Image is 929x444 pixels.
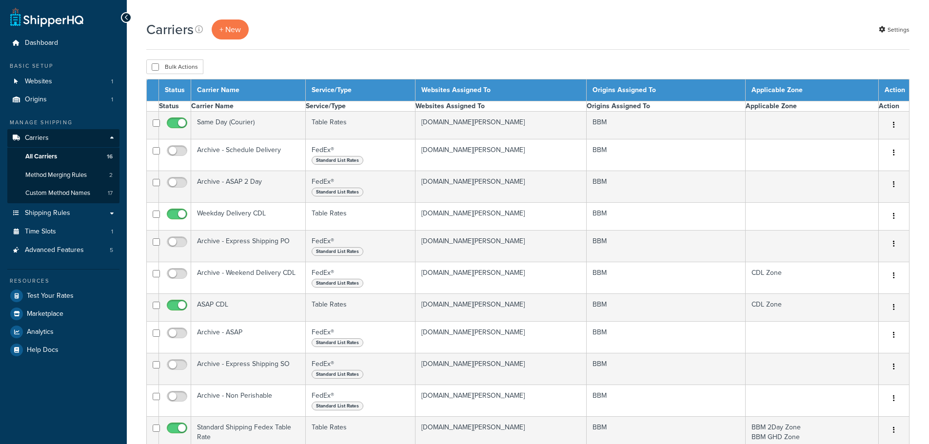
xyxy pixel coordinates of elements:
a: Shipping Rules [7,204,119,222]
a: Help Docs [7,341,119,359]
span: Standard List Rates [312,188,363,196]
td: Archive - Schedule Delivery [191,139,306,171]
td: FedEx® [306,385,415,417]
a: All Carriers 16 [7,148,119,166]
span: Websites [25,77,52,86]
td: [DOMAIN_NAME][PERSON_NAME] [415,353,587,385]
span: Standard List Rates [312,370,363,379]
td: CDL Zone [745,262,878,294]
a: Marketplace [7,305,119,323]
span: Advanced Features [25,246,84,254]
a: Origins 1 [7,91,119,109]
span: 16 [107,153,113,161]
td: [DOMAIN_NAME][PERSON_NAME] [415,112,587,139]
span: 2 [109,171,113,179]
span: Dashboard [25,39,58,47]
span: Time Slots [25,228,56,236]
span: Standard List Rates [312,279,363,288]
span: Origins [25,96,47,104]
td: FedEx® [306,322,415,353]
td: Weekday Delivery CDL [191,203,306,231]
a: Time Slots 1 [7,223,119,241]
button: Bulk Actions [146,59,203,74]
a: Settings [879,23,909,37]
th: Action [879,101,909,112]
span: 1 [111,77,113,86]
td: FedEx® [306,231,415,262]
span: Standard List Rates [312,338,363,347]
li: Time Slots [7,223,119,241]
td: Table Rates [306,203,415,231]
td: BBM [587,322,746,353]
span: Help Docs [27,346,59,354]
a: Test Your Rates [7,287,119,305]
span: Custom Method Names [25,189,90,197]
td: [DOMAIN_NAME][PERSON_NAME] [415,294,587,322]
a: Custom Method Names 17 [7,184,119,202]
li: Custom Method Names [7,184,119,202]
th: Status [159,101,191,112]
span: Method Merging Rules [25,171,87,179]
td: BBM [587,203,746,231]
th: Websites Assigned To [415,79,587,101]
a: Advanced Features 5 [7,241,119,259]
td: Same Day (Courier) [191,112,306,139]
span: Carriers [25,134,49,142]
span: All Carriers [25,153,57,161]
td: Table Rates [306,112,415,139]
th: Origins Assigned To [587,101,746,112]
td: BBM [587,294,746,322]
td: Archive - ASAP 2 Day [191,171,306,203]
a: Method Merging Rules 2 [7,166,119,184]
td: [DOMAIN_NAME][PERSON_NAME] [415,203,587,231]
span: Analytics [27,328,54,336]
span: Shipping Rules [25,209,70,217]
td: Archive - Non Perishable [191,385,306,417]
td: Table Rates [306,294,415,322]
li: Origins [7,91,119,109]
th: Applicable Zone [745,79,878,101]
td: [DOMAIN_NAME][PERSON_NAME] [415,385,587,417]
div: Basic Setup [7,62,119,70]
td: BBM [587,231,746,262]
a: Dashboard [7,34,119,52]
div: Resources [7,277,119,285]
th: Carrier Name [191,101,306,112]
li: Method Merging Rules [7,166,119,184]
th: Service/Type [306,101,415,112]
a: + New [212,19,249,39]
td: FedEx® [306,139,415,171]
span: 1 [111,96,113,104]
td: Archive - Express Shipping PO [191,231,306,262]
li: All Carriers [7,148,119,166]
th: Carrier Name [191,79,306,101]
td: FedEx® [306,171,415,203]
td: Archive - Express Shipping SO [191,353,306,385]
td: [DOMAIN_NAME][PERSON_NAME] [415,139,587,171]
div: Manage Shipping [7,118,119,127]
td: BBM [587,139,746,171]
span: 17 [108,189,113,197]
th: Action [879,79,909,101]
th: Applicable Zone [745,101,878,112]
h1: Carriers [146,20,194,39]
td: BBM [587,385,746,417]
td: [DOMAIN_NAME][PERSON_NAME] [415,171,587,203]
th: Websites Assigned To [415,101,587,112]
td: FedEx® [306,262,415,294]
td: BBM [587,353,746,385]
td: [DOMAIN_NAME][PERSON_NAME] [415,262,587,294]
li: Advanced Features [7,241,119,259]
a: ShipperHQ Home [10,7,83,27]
span: Standard List Rates [312,247,363,256]
a: Analytics [7,323,119,341]
li: Websites [7,73,119,91]
span: Test Your Rates [27,292,74,300]
th: Service/Type [306,79,415,101]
